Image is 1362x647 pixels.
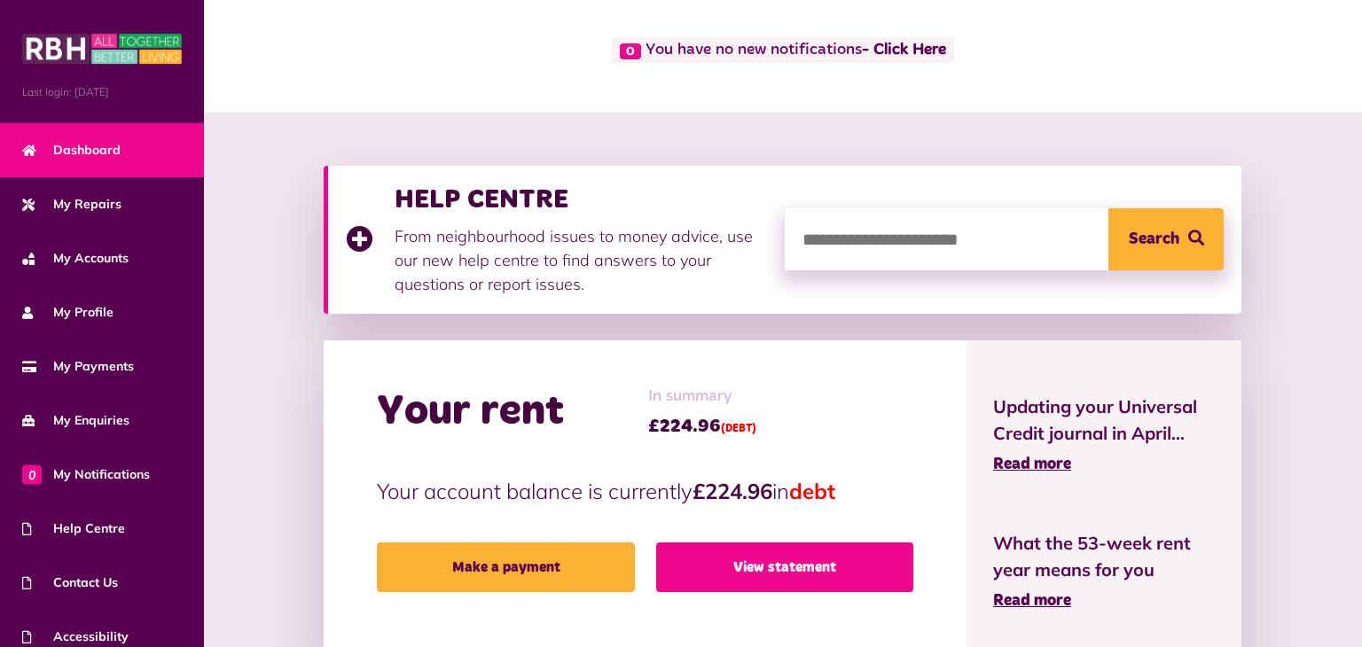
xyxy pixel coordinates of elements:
[993,394,1215,447] span: Updating your Universal Credit journal in April...
[377,475,912,507] p: Your account balance is currently in
[22,357,134,376] span: My Payments
[1129,208,1179,270] span: Search
[22,464,42,484] span: 0
[789,478,835,504] span: debt
[993,394,1215,477] a: Updating your Universal Credit journal in April... Read more
[993,456,1071,472] span: Read more
[22,303,113,322] span: My Profile
[395,183,767,215] h3: HELP CENTRE
[377,542,634,592] a: Make a payment
[693,478,772,504] strong: £224.96
[22,195,121,214] span: My Repairs
[648,385,756,409] span: In summary
[22,411,129,430] span: My Enquiries
[22,465,150,484] span: My Notifications
[993,593,1071,609] span: Read more
[862,43,946,58] a: - Click Here
[22,84,182,100] span: Last login: [DATE]
[993,530,1215,583] span: What the 53-week rent year means for you
[22,573,118,592] span: Contact Us
[648,413,756,440] span: £224.96
[22,141,121,160] span: Dashboard
[612,37,953,63] span: You have no new notifications
[22,31,182,66] img: MyRBH
[395,224,767,296] p: From neighbourhood issues to money advice, use our new help centre to find answers to your questi...
[377,386,564,438] h2: Your rent
[1108,208,1224,270] button: Search
[22,249,129,268] span: My Accounts
[656,542,913,592] a: View statement
[22,628,129,646] span: Accessibility
[993,530,1215,613] a: What the 53-week rent year means for you Read more
[721,424,756,434] span: (DEBT)
[22,519,125,538] span: Help Centre
[620,43,641,59] span: 0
